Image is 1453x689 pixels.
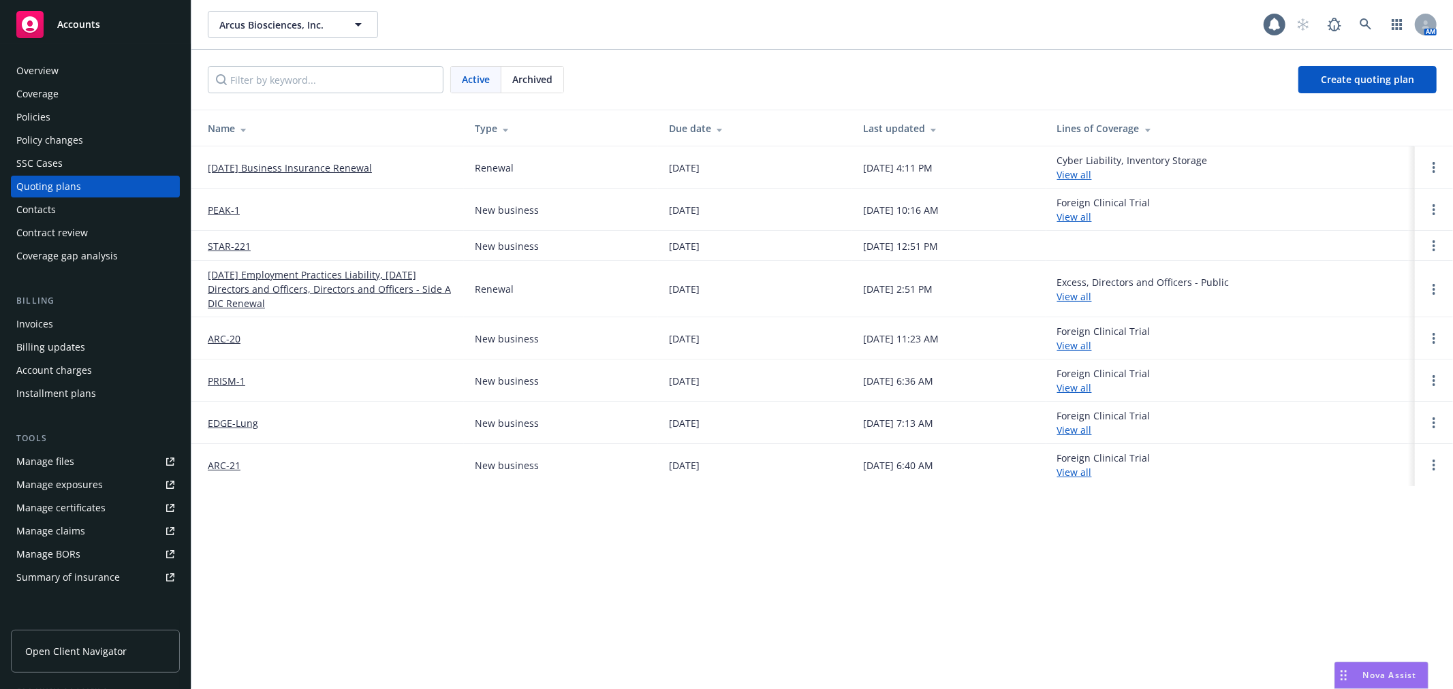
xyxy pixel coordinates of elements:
div: Tools [11,432,180,445]
div: Due date [669,121,841,135]
div: Analytics hub [11,615,180,629]
a: Open options [1426,281,1442,298]
a: Installment plans [11,383,180,404]
a: [DATE] Employment Practices Liability, [DATE] Directors and Officers, Directors and Officers - Si... [208,268,453,310]
div: [DATE] 12:51 PM [863,239,938,253]
a: Open options [1426,238,1442,254]
div: Installment plans [16,383,96,404]
a: View all [1057,339,1092,352]
div: Manage certificates [16,497,106,519]
div: Account charges [16,359,92,381]
span: Open Client Navigator [25,644,127,658]
div: Policies [16,106,50,128]
a: Search [1352,11,1379,38]
a: Manage certificates [11,497,180,519]
a: Manage files [11,451,180,472]
a: EDGE-Lung [208,416,258,430]
div: Manage BORs [16,543,80,565]
div: Coverage [16,83,59,105]
a: View all [1057,210,1092,223]
a: Policy changes [11,129,180,151]
div: SSC Cases [16,153,63,174]
a: Open options [1426,372,1442,389]
a: Quoting plans [11,176,180,197]
a: Manage exposures [11,474,180,496]
div: Coverage gap analysis [16,245,118,267]
a: Open options [1426,457,1442,473]
a: SSC Cases [11,153,180,174]
div: New business [475,374,539,388]
a: Report a Bug [1321,11,1348,38]
div: Invoices [16,313,53,335]
a: Open options [1426,415,1442,431]
div: New business [475,203,539,217]
div: New business [475,458,539,472]
div: Summary of insurance [16,566,120,588]
a: Billing updates [11,336,180,358]
a: Manage BORs [11,543,180,565]
span: Archived [512,72,552,86]
div: Renewal [475,282,514,296]
a: Overview [11,60,180,82]
input: Filter by keyword... [208,66,443,93]
div: Manage exposures [16,474,103,496]
div: [DATE] [669,416,700,430]
span: Create quoting plan [1321,73,1414,86]
div: [DATE] 4:11 PM [863,161,933,175]
a: ARC-21 [208,458,240,472]
a: Open options [1426,202,1442,218]
div: Foreign Clinical Trial [1057,366,1151,395]
div: Foreign Clinical Trial [1057,451,1151,479]
span: Nova Assist [1363,669,1417,681]
a: Create quoting plan [1298,66,1437,93]
div: [DATE] [669,374,700,388]
div: Contract review [16,222,88,244]
div: [DATE] 6:40 AM [863,458,933,472]
div: [DATE] 2:51 PM [863,282,933,296]
div: Last updated [863,121,1035,135]
div: Name [208,121,453,135]
a: STAR-221 [208,239,251,253]
div: Manage claims [16,520,85,542]
div: Lines of Coverage [1057,121,1404,135]
div: [DATE] [669,161,700,175]
div: Renewal [475,161,514,175]
div: [DATE] 10:16 AM [863,203,939,217]
a: View all [1057,290,1092,303]
div: Foreign Clinical Trial [1057,324,1151,353]
a: PEAK-1 [208,203,240,217]
a: Account charges [11,359,180,381]
span: Arcus Biosciences, Inc. [219,18,337,32]
a: Manage claims [11,520,180,542]
a: Start snowing [1290,11,1317,38]
a: Open options [1426,159,1442,176]
div: Billing updates [16,336,85,358]
a: Policies [11,106,180,128]
div: Manage files [16,451,74,472]
a: Invoices [11,313,180,335]
div: New business [475,416,539,430]
div: [DATE] 7:13 AM [863,416,933,430]
a: View all [1057,381,1092,394]
div: [DATE] [669,239,700,253]
div: Foreign Clinical Trial [1057,408,1151,437]
button: Nova Assist [1334,662,1428,689]
div: [DATE] [669,332,700,346]
div: Overview [16,60,59,82]
a: Contacts [11,199,180,221]
div: [DATE] [669,203,700,217]
button: Arcus Biosciences, Inc. [208,11,378,38]
div: Billing [11,294,180,308]
span: Active [462,72,490,86]
div: [DATE] 6:36 AM [863,374,933,388]
span: Accounts [57,19,100,30]
div: Excess, Directors and Officers - Public [1057,275,1230,304]
div: [DATE] [669,458,700,472]
a: [DATE] Business Insurance Renewal [208,161,372,175]
a: View all [1057,168,1092,181]
a: ARC-20 [208,332,240,346]
a: Coverage gap analysis [11,245,180,267]
a: Coverage [11,83,180,105]
div: Contacts [16,199,56,221]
